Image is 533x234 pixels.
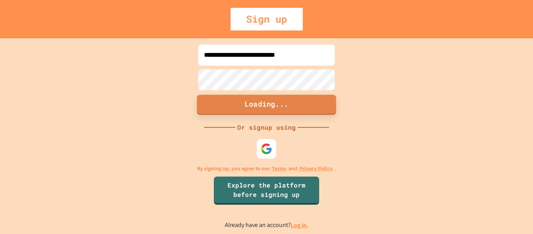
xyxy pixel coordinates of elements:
[225,220,309,230] p: Already have an account?
[197,95,336,115] button: Loading...
[214,177,319,205] a: Explore the platform before signing up
[261,143,272,155] img: google-icon.svg
[299,164,333,173] a: Privacy Policy
[231,8,303,30] div: Sign up
[291,221,309,229] a: Log in.
[235,123,298,132] div: Or signup using
[272,164,286,173] a: Terms
[197,164,336,173] p: By signing up, you agree to our and .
